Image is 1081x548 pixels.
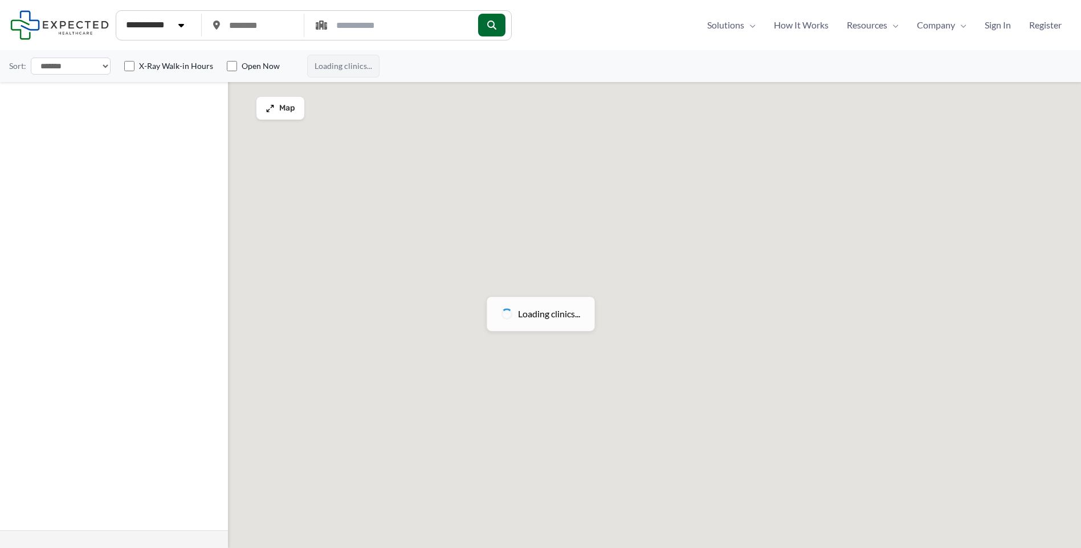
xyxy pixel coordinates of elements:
[139,60,213,72] label: X-Ray Walk-in Hours
[765,17,838,34] a: How It Works
[266,104,275,113] img: Maximize
[707,17,744,34] span: Solutions
[955,17,966,34] span: Menu Toggle
[744,17,756,34] span: Menu Toggle
[279,104,295,113] span: Map
[9,59,26,73] label: Sort:
[838,17,908,34] a: ResourcesMenu Toggle
[774,17,829,34] span: How It Works
[976,17,1020,34] a: Sign In
[242,60,280,72] label: Open Now
[887,17,899,34] span: Menu Toggle
[908,17,976,34] a: CompanyMenu Toggle
[917,17,955,34] span: Company
[256,97,304,120] button: Map
[10,10,109,39] img: Expected Healthcare Logo - side, dark font, small
[698,17,765,34] a: SolutionsMenu Toggle
[518,305,580,322] span: Loading clinics...
[1029,17,1062,34] span: Register
[985,17,1011,34] span: Sign In
[307,55,380,77] span: Loading clinics...
[847,17,887,34] span: Resources
[1020,17,1071,34] a: Register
